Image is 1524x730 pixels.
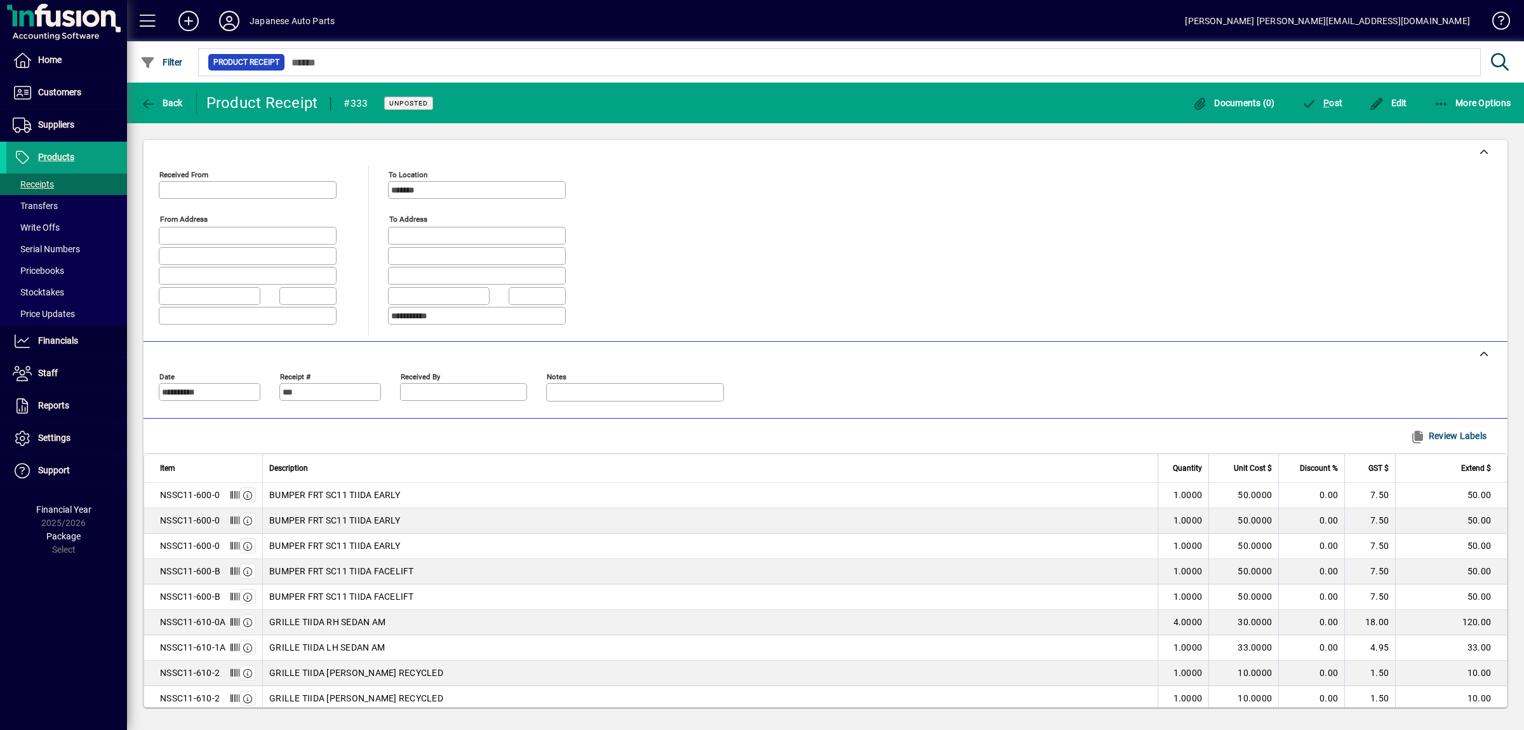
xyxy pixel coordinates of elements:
[1395,610,1507,635] td: 120.00
[38,368,58,378] span: Staff
[1344,635,1395,661] td: 4.95
[213,56,279,69] span: Product Receipt
[209,10,250,32] button: Profile
[13,309,75,319] span: Price Updates
[1158,635,1208,661] td: 1.0000
[1278,635,1344,661] td: 0.00
[38,119,74,130] span: Suppliers
[1278,534,1344,559] td: 0.00
[1395,483,1507,508] td: 50.00
[250,11,335,31] div: Japanese Auto Parts
[1344,508,1395,534] td: 7.50
[1278,686,1344,712] td: 0.00
[38,465,70,475] span: Support
[6,281,127,303] a: Stocktakes
[13,179,54,189] span: Receipts
[6,173,127,195] a: Receipts
[1238,692,1272,705] span: 10.0000
[1158,559,1208,585] td: 1.0000
[13,244,80,254] span: Serial Numbers
[1483,3,1508,44] a: Knowledge Base
[1344,585,1395,610] td: 7.50
[1302,98,1343,108] span: ost
[140,98,183,108] span: Back
[13,287,64,297] span: Stocktakes
[1278,508,1344,534] td: 0.00
[160,666,220,679] div: NSSC11-610-2
[262,534,1158,559] td: BUMPER FRT SC11 TIIDA EARLY
[1278,610,1344,635] td: 0.00
[1278,585,1344,610] td: 0.00
[262,635,1158,661] td: GRILLE TIIDA LH SEDAN AM
[1234,461,1272,475] span: Unit Cost $
[1368,461,1389,475] span: GST $
[1158,610,1208,635] td: 4.0000
[206,93,318,113] div: Product Receipt
[262,661,1158,686] td: GRILLE TIIDA [PERSON_NAME] RECYCLED
[160,489,220,501] div: NSSC11-600-0
[1410,426,1487,446] span: Review Labels
[280,372,311,381] mat-label: Receipt #
[1238,489,1272,501] span: 50.0000
[38,335,78,346] span: Financials
[6,455,127,487] a: Support
[13,266,64,276] span: Pricebooks
[160,590,220,603] div: NSSC11-600-B
[6,303,127,325] a: Price Updates
[137,91,186,114] button: Back
[1299,91,1346,114] button: Post
[6,217,127,238] a: Write Offs
[1185,11,1470,31] div: [PERSON_NAME] [PERSON_NAME][EMAIL_ADDRESS][DOMAIN_NAME]
[1434,98,1511,108] span: More Options
[547,372,566,381] mat-label: Notes
[1300,461,1338,475] span: Discount %
[1395,585,1507,610] td: 50.00
[1238,641,1272,654] span: 33.0000
[344,93,368,114] div: #333
[1405,424,1492,447] button: Review Labels
[1158,483,1208,508] td: 1.0000
[160,616,225,628] div: NSSC11-610-0A
[389,99,428,107] span: Unposted
[1395,686,1507,712] td: 10.00
[160,461,175,475] span: Item
[1238,539,1272,552] span: 50.0000
[160,565,220,578] div: NSSC11-600-B
[1173,461,1202,475] span: Quantity
[389,170,427,179] mat-label: To location
[1189,91,1278,114] button: Documents (0)
[159,372,175,381] mat-label: Date
[159,170,208,179] mat-label: Received From
[1344,661,1395,686] td: 1.50
[6,260,127,281] a: Pricebooks
[1158,585,1208,610] td: 1.0000
[1344,610,1395,635] td: 18.00
[160,514,220,527] div: NSSC11-600-0
[127,91,197,114] app-page-header-button: Back
[269,461,308,475] span: Description
[1238,666,1272,679] span: 10.0000
[46,531,81,541] span: Package
[1461,461,1491,475] span: Extend $
[6,358,127,389] a: Staff
[1238,590,1272,603] span: 50.0000
[6,390,127,422] a: Reports
[38,55,62,65] span: Home
[6,325,127,357] a: Financials
[1158,534,1208,559] td: 1.0000
[38,87,81,97] span: Customers
[262,483,1158,508] td: BUMPER FRT SC11 TIIDA EARLY
[262,686,1158,712] td: GRILLE TIIDA [PERSON_NAME] RECYCLED
[1395,635,1507,661] td: 33.00
[1395,661,1507,686] td: 10.00
[1344,483,1395,508] td: 7.50
[38,433,70,443] span: Settings
[262,508,1158,534] td: BUMPER FRT SC11 TIIDA EARLY
[1238,616,1272,628] span: 30.0000
[38,400,69,410] span: Reports
[168,10,209,32] button: Add
[1278,661,1344,686] td: 0.00
[1344,686,1395,712] td: 1.50
[1158,661,1208,686] td: 1.0000
[6,195,127,217] a: Transfers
